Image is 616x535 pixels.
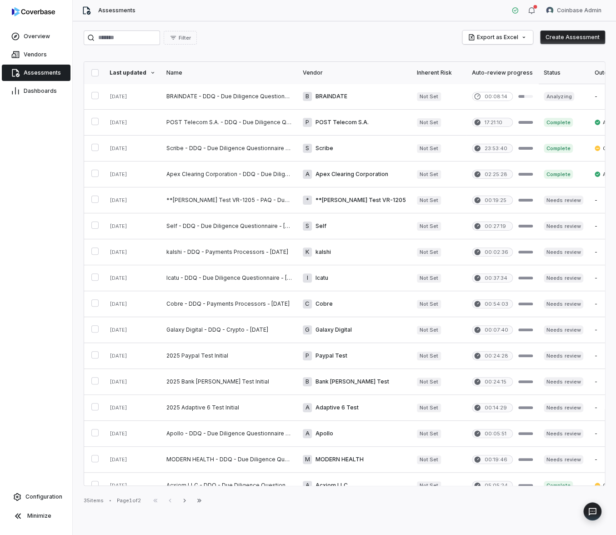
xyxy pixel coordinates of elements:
a: Configuration [4,489,69,505]
span: Vendors [24,51,47,58]
img: Coinbase Admin avatar [546,7,553,14]
span: Dashboards [24,87,57,95]
div: 35 items [84,497,104,504]
button: Export as Excel [462,30,533,44]
div: • [109,497,111,504]
div: Name [166,69,292,76]
span: Coinbase Admin [557,7,601,14]
img: logo-D7KZi-bG.svg [12,7,55,16]
button: Filter [164,31,197,45]
button: Create Assessment [540,30,605,44]
span: Minimize [27,512,51,520]
a: Overview [2,28,70,45]
a: Assessments [2,65,70,81]
div: Page 1 of 2 [117,497,141,504]
button: Minimize [4,507,69,525]
span: Configuration [25,493,62,500]
span: Overview [24,33,50,40]
div: Vendor [303,69,406,76]
div: Status [544,69,583,76]
div: Auto-review progress [472,69,533,76]
span: Filter [179,35,191,41]
span: Assessments [98,7,135,14]
div: Inherent Risk [417,69,461,76]
button: Coinbase Admin avatarCoinbase Admin [541,4,607,17]
a: Dashboards [2,83,70,99]
div: Last updated [110,69,155,76]
span: Assessments [24,69,61,76]
a: Vendors [2,46,70,63]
